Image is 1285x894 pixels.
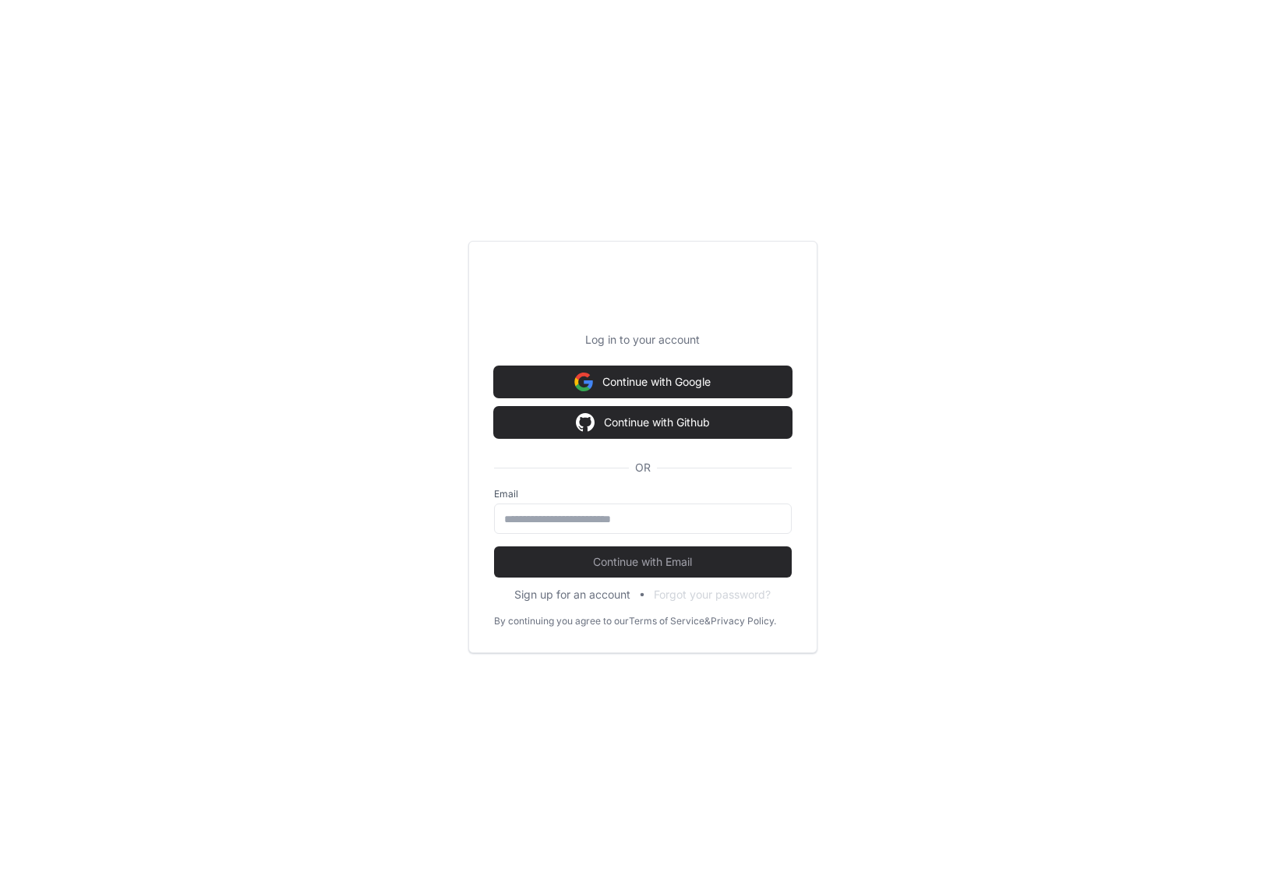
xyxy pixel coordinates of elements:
[494,407,792,438] button: Continue with Github
[514,587,630,602] button: Sign up for an account
[494,554,792,570] span: Continue with Email
[629,460,657,475] span: OR
[494,546,792,578] button: Continue with Email
[711,615,776,627] a: Privacy Policy.
[494,615,629,627] div: By continuing you agree to our
[704,615,711,627] div: &
[494,332,792,348] p: Log in to your account
[629,615,704,627] a: Terms of Service
[494,366,792,398] button: Continue with Google
[574,366,593,398] img: Sign in with google
[654,587,771,602] button: Forgot your password?
[576,407,595,438] img: Sign in with google
[494,488,792,500] label: Email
